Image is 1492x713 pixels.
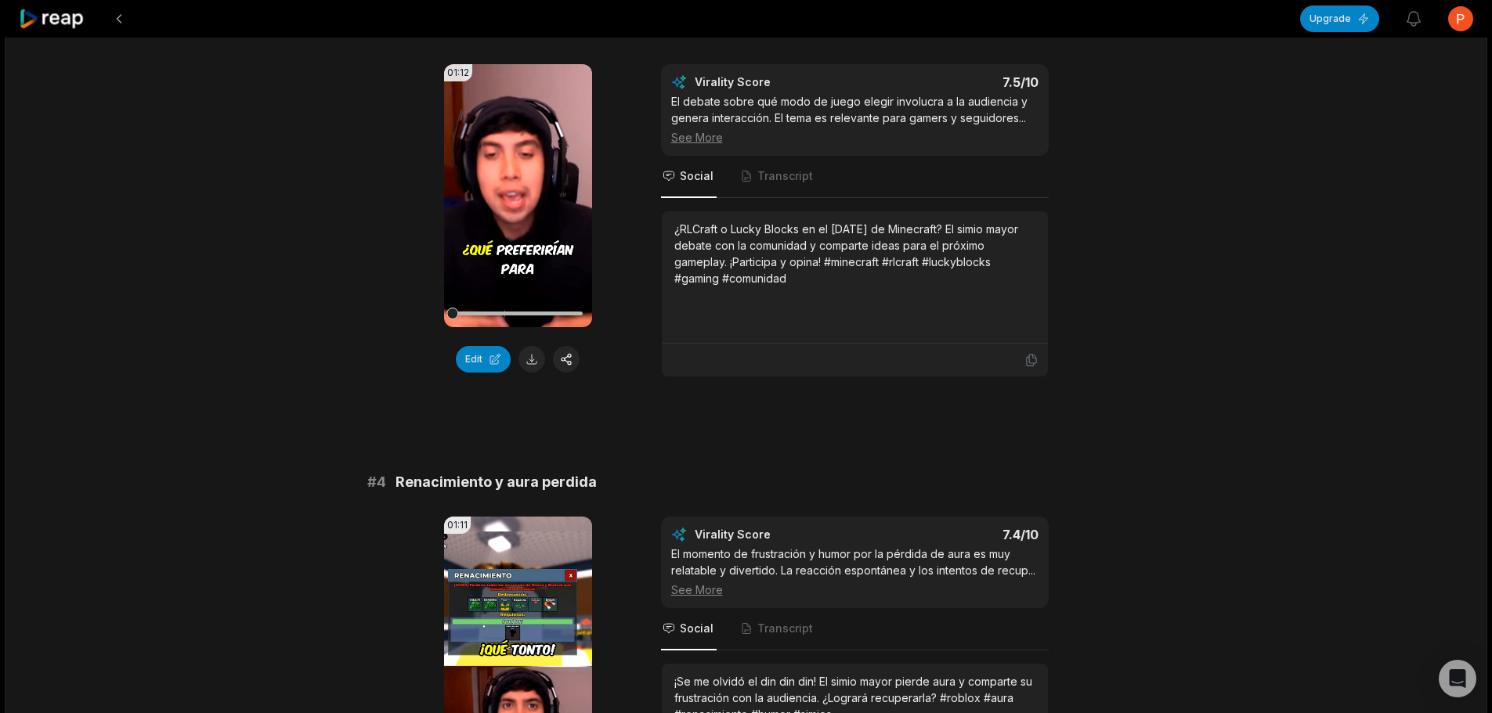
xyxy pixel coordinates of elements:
nav: Tabs [661,156,1049,198]
video: Your browser does not support mp4 format. [444,64,592,327]
div: 7.4 /10 [870,527,1039,542]
div: Virality Score [695,527,863,542]
div: El momento de frustración y humor por la pérdida de aura es muy relatable y divertido. La reacció... [671,546,1039,598]
div: ¿RLCraft o Lucky Blocks en el [DATE] de Minecraft? El simio mayor debate con la comunidad y compa... [674,221,1035,286]
span: Transcript [757,621,813,636]
button: Upgrade [1300,5,1379,32]
span: Social [680,168,713,184]
div: Open Intercom Messenger [1439,660,1476,697]
span: # 4 [367,471,386,493]
div: 7.5 /10 [870,74,1039,90]
nav: Tabs [661,608,1049,650]
button: Edit [456,346,511,373]
div: El debate sobre qué modo de juego elegir involucra a la audiencia y genera interacción. El tema e... [671,93,1039,146]
span: Renacimiento y aura perdida [396,471,597,493]
div: Virality Score [695,74,863,90]
span: Social [680,621,713,636]
div: See More [671,582,1039,598]
div: See More [671,129,1039,146]
span: Transcript [757,168,813,184]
